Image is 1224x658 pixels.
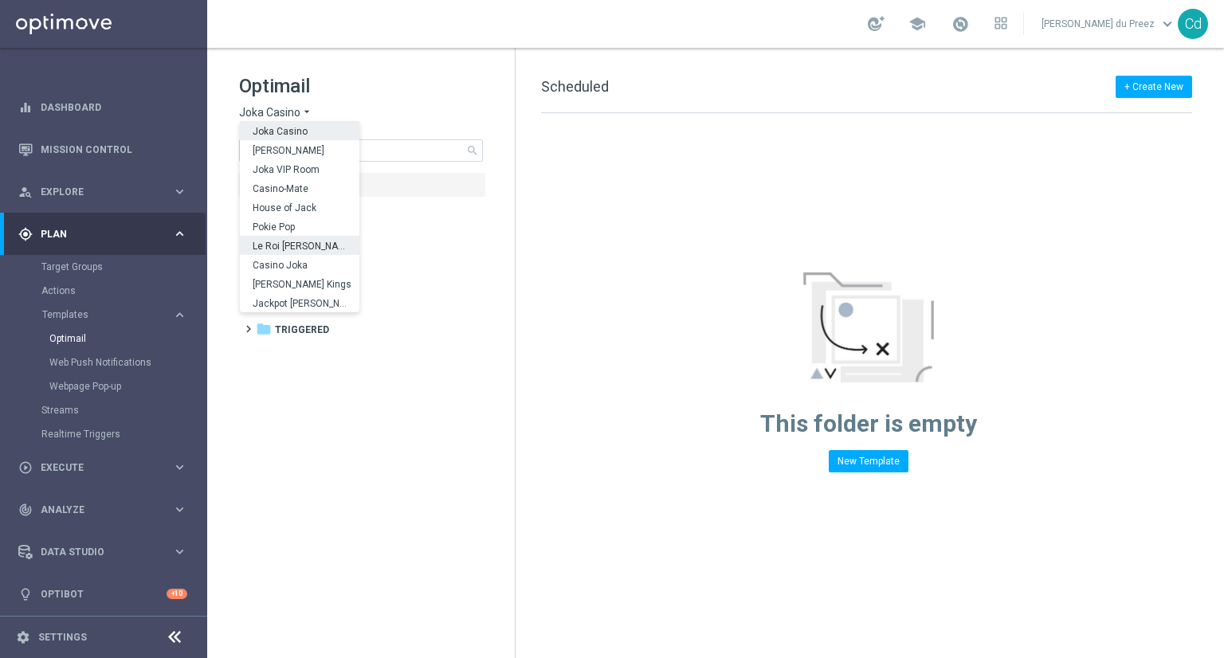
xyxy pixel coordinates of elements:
[18,143,188,156] button: Mission Control
[49,374,206,398] div: Webpage Pop-up
[172,460,187,475] i: keyboard_arrow_right
[41,260,166,273] a: Target Groups
[18,573,187,615] div: Optibot
[18,185,33,199] i: person_search
[829,450,908,472] button: New Template
[18,588,188,601] button: lightbulb Optibot +10
[18,185,172,199] div: Explore
[49,327,206,351] div: Optimail
[41,308,188,321] button: Templates keyboard_arrow_right
[240,121,359,312] ng-dropdown-panel: Options list
[541,78,609,95] span: Scheduled
[1116,76,1192,98] button: + Create New
[1178,9,1208,39] div: Cd
[300,105,313,120] i: arrow_drop_down
[42,310,172,319] div: Templates
[172,226,187,241] i: keyboard_arrow_right
[18,460,33,475] i: play_circle_outline
[1159,15,1176,33] span: keyboard_arrow_down
[18,100,33,115] i: equalizer
[18,587,33,601] i: lightbulb
[16,630,30,644] i: settings
[49,351,206,374] div: Web Push Notifications
[41,279,206,303] div: Actions
[172,307,187,323] i: keyboard_arrow_right
[18,503,188,516] button: track_changes Analyze keyboard_arrow_right
[41,284,166,297] a: Actions
[41,547,172,557] span: Data Studio
[167,589,187,599] div: +10
[18,503,172,517] div: Analyze
[18,86,187,128] div: Dashboard
[18,227,172,241] div: Plan
[239,105,313,120] button: Joka Casino arrow_drop_down
[18,186,188,198] button: person_search Explore keyboard_arrow_right
[18,461,188,474] button: play_circle_outline Execute keyboard_arrow_right
[18,546,188,558] button: Data Studio keyboard_arrow_right
[760,409,977,437] span: This folder is empty
[41,398,206,422] div: Streams
[18,228,188,241] button: gps_fixed Plan keyboard_arrow_right
[908,15,926,33] span: school
[18,227,33,241] i: gps_fixed
[41,255,206,279] div: Target Groups
[41,404,166,417] a: Streams
[803,272,934,382] img: emptyStateManageTemplates.jpg
[41,463,172,472] span: Execute
[41,187,172,197] span: Explore
[49,332,166,345] a: Optimail
[18,101,188,114] button: equalizer Dashboard
[41,229,172,239] span: Plan
[41,86,187,128] a: Dashboard
[41,303,206,398] div: Templates
[18,503,33,517] i: track_changes
[49,356,166,369] a: Web Push Notifications
[18,128,187,170] div: Mission Control
[239,73,483,99] h1: Optimail
[466,144,479,157] span: search
[41,428,166,441] a: Realtime Triggers
[18,460,172,475] div: Execute
[41,422,206,446] div: Realtime Triggers
[239,139,483,162] input: Search Template
[41,505,172,515] span: Analyze
[256,321,272,337] i: folder
[1040,12,1178,36] a: [PERSON_NAME] du Preezkeyboard_arrow_down
[42,310,156,319] span: Templates
[41,573,167,615] a: Optibot
[275,323,329,337] span: Triggered
[239,105,300,120] span: Joka Casino
[172,544,187,559] i: keyboard_arrow_right
[49,380,166,393] a: Webpage Pop-up
[18,545,172,559] div: Data Studio
[172,502,187,517] i: keyboard_arrow_right
[38,633,87,642] a: Settings
[41,128,187,170] a: Mission Control
[172,184,187,199] i: keyboard_arrow_right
